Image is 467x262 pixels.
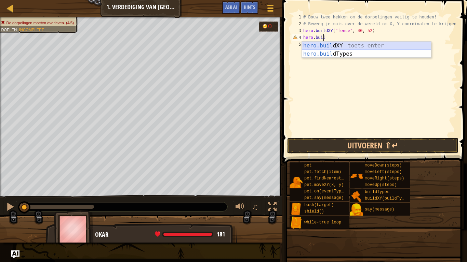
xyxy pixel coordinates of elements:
[217,230,225,238] span: 181
[365,176,404,181] span: moveRight(steps)
[292,27,303,34] div: 3
[304,203,334,207] span: bash(target)
[365,207,394,212] span: say(message)
[304,209,324,214] span: shield()
[225,4,237,10] span: Ask AI
[290,203,303,216] img: portrait.png
[11,250,19,259] button: Ask AI
[6,20,74,25] span: De dorpelingen moeten overleven. (4/6)
[365,170,402,174] span: moveLeft(steps)
[350,190,363,203] img: portrait.png
[95,230,230,239] div: Okar
[250,201,262,215] button: ♫
[365,163,402,168] span: moveDown(steps)
[17,27,19,32] span: :
[259,21,278,32] div: Team 'humans' has 0 gold.
[304,195,344,200] span: pet.say(message)
[365,196,424,201] span: buildXY(buildType, x, y)
[244,4,255,10] span: Hints
[304,220,341,225] span: while-true loop
[365,183,397,187] span: moveUp(steps)
[54,210,94,248] img: thang_avatar_frame.png
[1,20,74,26] li: De dorpelingen moeten overleven.
[292,34,303,41] div: 4
[252,202,258,212] span: ♫
[304,170,341,174] span: pet.fetch(item)
[292,41,303,48] div: 5
[365,190,389,194] span: buildTypes
[222,1,240,14] button: Ask AI
[233,201,247,215] button: Volume aanpassen
[304,163,312,168] span: pet
[304,189,368,194] span: pet.on(eventType, handler)
[292,20,303,27] div: 2
[262,1,279,17] button: Geef spelmenu weer
[287,138,458,154] button: Uitvoeren ⇧↵
[155,231,225,237] div: health: 181 / 181
[290,176,303,189] img: portrait.png
[1,27,17,32] span: Doelen
[350,170,363,183] img: portrait.png
[265,201,279,215] button: Schakel naar volledig scherm
[290,216,303,229] img: portrait.png
[304,176,371,181] span: pet.findNearestByType(type)
[268,23,275,29] div: 0
[292,14,303,20] div: 1
[3,201,17,215] button: Ctrl + P: Pause
[304,183,344,187] span: pet.moveXY(x, y)
[19,27,44,32] span: Incompleet
[350,203,363,216] img: portrait.png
